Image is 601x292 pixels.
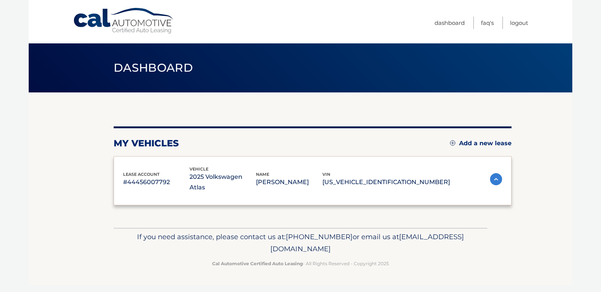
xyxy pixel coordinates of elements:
span: lease account [123,172,160,177]
span: Dashboard [114,61,193,75]
a: Logout [510,17,528,29]
strong: Cal Automotive Certified Auto Leasing [212,261,303,266]
p: #44456007792 [123,177,190,187]
span: vehicle [190,166,208,172]
p: If you need assistance, please contact us at: or email us at [119,231,482,255]
p: 2025 Volkswagen Atlas [190,172,256,193]
a: FAQ's [481,17,494,29]
p: [US_VEHICLE_IDENTIFICATION_NUMBER] [322,177,450,187]
p: [PERSON_NAME] [256,177,322,187]
img: accordion-active.svg [490,173,502,185]
img: add.svg [450,140,455,146]
h2: my vehicles [114,138,179,149]
span: vin [322,172,330,177]
a: Add a new lease [450,140,512,147]
a: Dashboard [435,17,465,29]
span: name [256,172,269,177]
span: [PHONE_NUMBER] [286,232,353,241]
p: - All Rights Reserved - Copyright 2025 [119,260,482,267]
a: Cal Automotive [73,8,175,34]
